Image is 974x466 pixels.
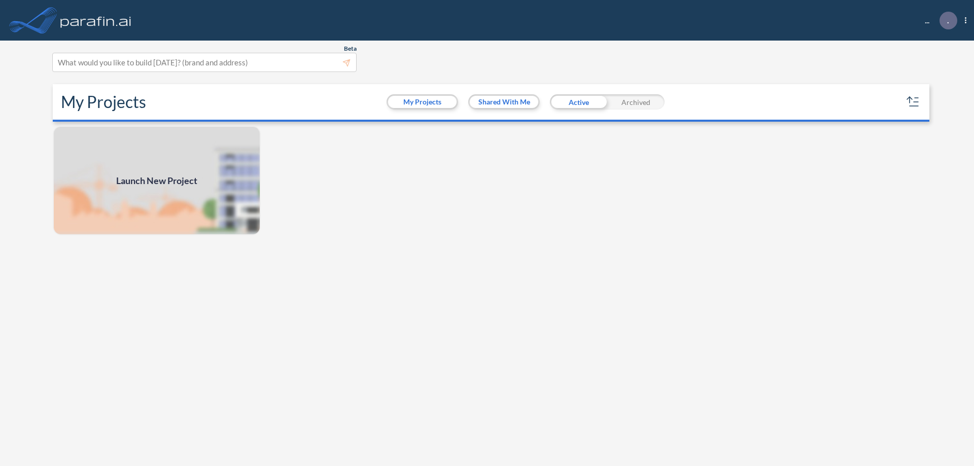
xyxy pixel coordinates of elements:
[53,126,261,235] a: Launch New Project
[388,96,457,108] button: My Projects
[58,10,133,30] img: logo
[947,16,949,25] p: .
[61,92,146,112] h2: My Projects
[53,126,261,235] img: add
[344,45,357,53] span: Beta
[550,94,607,110] div: Active
[905,94,921,110] button: sort
[910,12,966,29] div: ...
[116,174,197,188] span: Launch New Project
[470,96,538,108] button: Shared With Me
[607,94,665,110] div: Archived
